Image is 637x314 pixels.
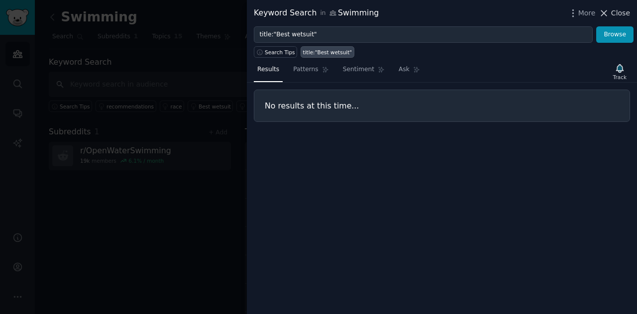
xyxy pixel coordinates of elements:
div: title:"Best wetsuit" [303,49,352,56]
a: Results [254,62,283,82]
a: title:"Best wetsuit" [301,46,354,58]
button: More [568,8,596,18]
h3: No results at this time... [265,101,619,111]
a: Patterns [290,62,332,82]
input: Try a keyword related to your business [254,26,593,43]
div: Track [613,74,627,81]
span: Search Tips [265,49,295,56]
a: Sentiment [339,62,388,82]
button: Track [610,61,630,82]
button: Close [599,8,630,18]
span: Close [611,8,630,18]
span: Ask [399,65,410,74]
span: Sentiment [343,65,374,74]
span: Patterns [293,65,318,74]
span: Results [257,65,279,74]
span: More [578,8,596,18]
a: Ask [395,62,424,82]
button: Browse [596,26,634,43]
span: in [320,9,325,18]
div: Keyword Search Swimming [254,7,379,19]
button: Search Tips [254,46,297,58]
